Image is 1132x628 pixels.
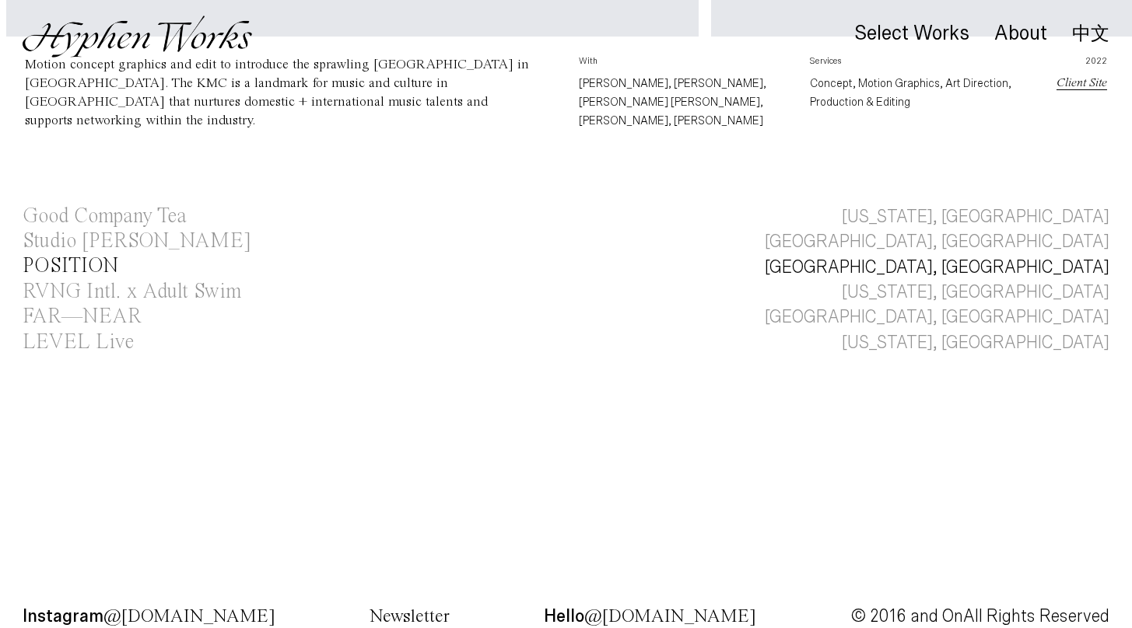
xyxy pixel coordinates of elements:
[370,609,450,625] a: Newsletter
[842,204,1109,229] div: [US_STATE], [GEOGRAPHIC_DATA]
[765,305,1109,330] div: [GEOGRAPHIC_DATA], [GEOGRAPHIC_DATA]
[765,229,1109,254] div: [GEOGRAPHIC_DATA], [GEOGRAPHIC_DATA]
[25,58,529,127] div: Motion concept graphics and edit to introduce the sprawling [GEOGRAPHIC_DATA] in [GEOGRAPHIC_DATA...
[963,607,1109,626] span: All Rights Reserved
[994,26,1047,43] a: About
[842,280,1109,305] div: [US_STATE], [GEOGRAPHIC_DATA]
[765,255,1109,280] div: [GEOGRAPHIC_DATA], [GEOGRAPHIC_DATA]
[579,74,785,130] p: [PERSON_NAME], [PERSON_NAME], [PERSON_NAME] [PERSON_NAME], [PERSON_NAME], [PERSON_NAME]
[810,74,1016,111] p: Concept, Motion Graphics, Art Direction, Production & Editing
[854,26,969,43] a: Select Works
[23,16,252,58] img: Hyphen Works
[842,330,1109,355] div: [US_STATE], [GEOGRAPHIC_DATA]
[23,206,187,227] div: Good Company Tea
[23,306,142,327] div: FAR—NEAR
[23,609,275,625] p: Instagram
[1072,25,1109,42] a: 中文
[23,256,118,277] div: POSITION
[584,608,756,626] span: @[DOMAIN_NAME]
[23,231,251,252] div: Studio [PERSON_NAME]
[544,609,756,625] a: Hello@[DOMAIN_NAME]
[1057,77,1107,89] a: Client Site
[370,608,450,626] span: Newsletter
[23,609,275,625] a: Instagram@[DOMAIN_NAME]
[103,608,275,626] span: @[DOMAIN_NAME]
[994,23,1047,44] div: About
[23,281,241,302] div: RVNG Intl. x Adult Swim
[544,609,756,625] p: Hello
[850,609,1109,624] p: © 2016 and On
[23,332,134,353] div: LEVEL Live
[854,23,969,44] div: Select Works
